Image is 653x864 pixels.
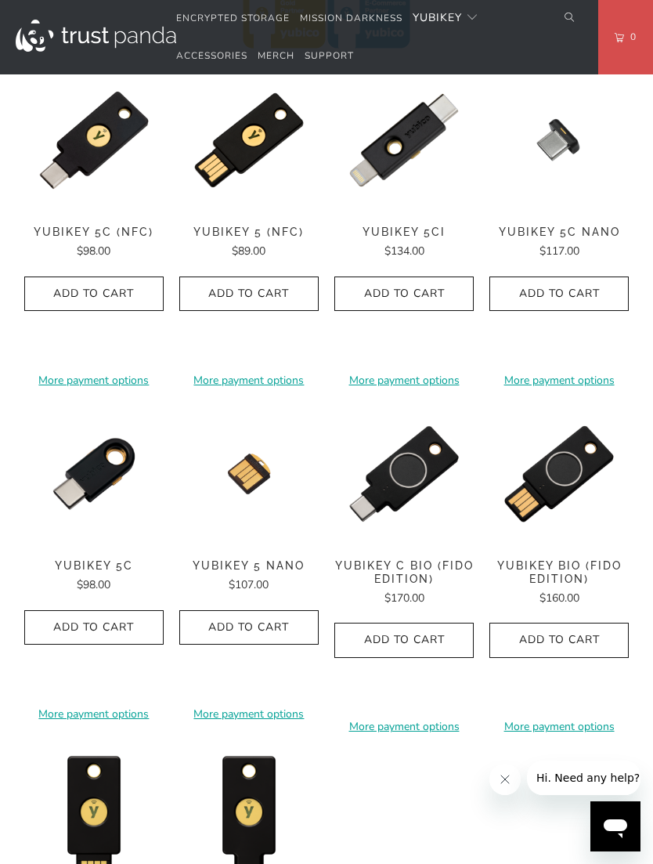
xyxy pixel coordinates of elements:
[334,372,474,389] a: More payment options
[489,226,629,239] span: YubiKey 5C Nano
[258,49,294,62] span: Merch
[539,591,579,606] span: $160.00
[77,244,110,258] span: $98.00
[16,20,176,52] img: Trust Panda Australia
[334,226,474,239] span: YubiKey 5Ci
[24,70,164,210] a: YubiKey 5C (NFC) - Trust Panda YubiKey 5C (NFC) - Trust Panda
[334,404,474,544] img: YubiKey C Bio (FIDO Edition) - Trust Panda
[24,610,164,645] button: Add to Cart
[489,559,629,607] a: YubiKey Bio (FIDO Edition) $160.00
[413,10,462,25] span: YubiKey
[179,226,319,239] span: YubiKey 5 (NFC)
[77,577,110,592] span: $98.00
[384,244,424,258] span: $134.00
[300,12,402,24] span: Mission Darkness
[24,226,164,239] span: YubiKey 5C (NFC)
[334,70,474,210] img: YubiKey 5Ci - Trust Panda
[179,372,319,389] a: More payment options
[24,277,164,312] button: Add to Cart
[590,801,640,851] iframe: Button to launch messaging window
[506,287,612,301] span: Add to Cart
[176,49,247,62] span: Accessories
[489,404,629,544] img: YubiKey Bio (FIDO Edition) - Trust Panda
[351,287,457,301] span: Add to Cart
[179,559,319,594] a: YubiKey 5 Nano $107.00
[527,761,640,795] iframe: Message from company
[24,404,164,544] img: YubiKey 5C - Trust Panda
[179,610,319,645] button: Add to Cart
[489,372,629,389] a: More payment options
[196,621,302,634] span: Add to Cart
[179,226,319,260] a: YubiKey 5 (NFC) $89.00
[24,404,164,544] a: YubiKey 5C - Trust Panda YubiKey 5C - Trust Panda
[334,404,474,544] a: YubiKey C Bio (FIDO Edition) - Trust Panda YubiKey C Bio (FIDO Edition) - Trust Panda
[489,623,629,658] button: Add to Cart
[179,70,319,210] a: YubiKey 5 (NFC) - Trust Panda YubiKey 5 (NFC) - Trust Panda
[176,38,247,74] a: Accessories
[489,764,521,795] iframe: Close message
[489,70,629,210] img: YubiKey 5C Nano - Trust Panda
[334,559,474,586] span: YubiKey C Bio (FIDO Edition)
[179,706,319,723] a: More payment options
[334,623,474,658] button: Add to Cart
[334,718,474,736] a: More payment options
[258,38,294,74] a: Merch
[24,70,164,210] img: YubiKey 5C (NFC) - Trust Panda
[24,559,164,573] span: YubiKey 5C
[334,559,474,607] a: YubiKey C Bio (FIDO Edition) $170.00
[489,718,629,736] a: More payment options
[489,404,629,544] a: YubiKey Bio (FIDO Edition) - Trust Panda YubiKey Bio (FIDO Edition) - Trust Panda
[24,706,164,723] a: More payment options
[334,226,474,260] a: YubiKey 5Ci $134.00
[489,559,629,586] span: YubiKey Bio (FIDO Edition)
[179,70,319,210] img: YubiKey 5 (NFC) - Trust Panda
[24,559,164,594] a: YubiKey 5C $98.00
[489,70,629,210] a: YubiKey 5C Nano - Trust Panda YubiKey 5C Nano - Trust Panda
[196,287,302,301] span: Add to Cart
[179,277,319,312] button: Add to Cart
[539,244,579,258] span: $117.00
[24,372,164,389] a: More payment options
[334,277,474,312] button: Add to Cart
[305,38,354,74] a: Support
[506,634,612,647] span: Add to Cart
[24,226,164,260] a: YubiKey 5C (NFC) $98.00
[229,577,269,592] span: $107.00
[305,49,354,62] span: Support
[232,244,265,258] span: $89.00
[489,226,629,260] a: YubiKey 5C Nano $117.00
[179,404,319,544] img: YubiKey 5 Nano - Trust Panda
[179,404,319,544] a: YubiKey 5 Nano - Trust Panda YubiKey 5 Nano - Trust Panda
[179,559,319,573] span: YubiKey 5 Nano
[384,591,424,606] span: $170.00
[176,12,290,24] span: Encrypted Storage
[334,70,474,210] a: YubiKey 5Ci - Trust Panda YubiKey 5Ci - Trust Panda
[489,277,629,312] button: Add to Cart
[41,621,147,634] span: Add to Cart
[624,28,637,45] span: 0
[351,634,457,647] span: Add to Cart
[41,287,147,301] span: Add to Cart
